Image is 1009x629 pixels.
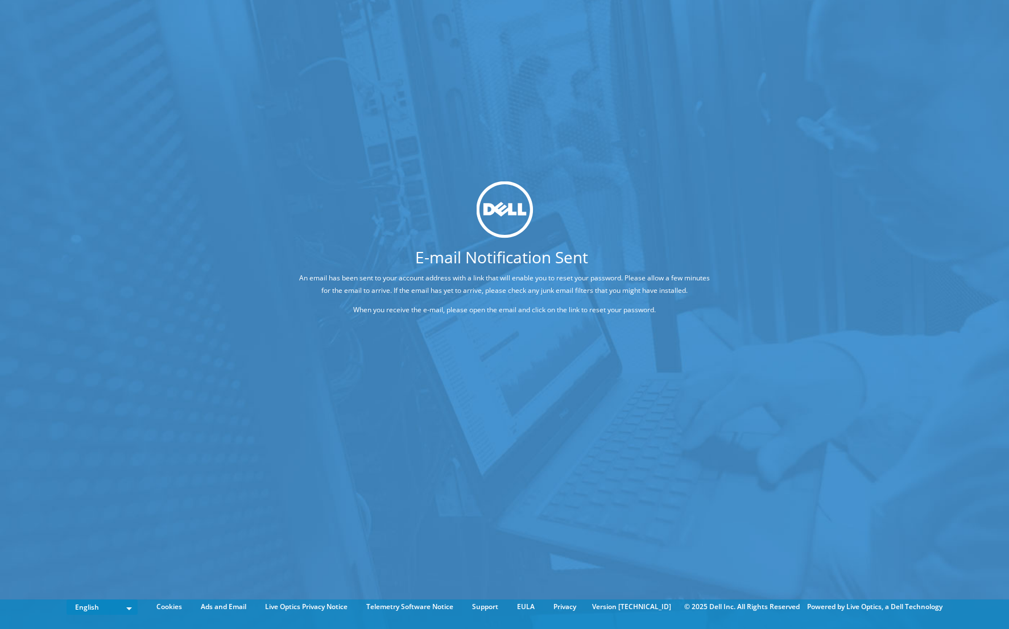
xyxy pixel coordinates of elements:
a: Ads and Email [192,601,255,613]
a: Support [464,601,507,613]
p: An email has been sent to your account address with a link that will enable you to reset your pas... [295,272,714,297]
a: Telemetry Software Notice [358,601,462,613]
h1: E-mail Notification Sent [253,249,751,265]
li: Version [TECHNICAL_ID] [586,601,677,613]
li: © 2025 Dell Inc. All Rights Reserved [679,601,805,613]
a: EULA [508,601,543,613]
a: Privacy [545,601,585,613]
a: Live Optics Privacy Notice [257,601,356,613]
p: When you receive the e-mail, please open the email and click on the link to reset your password. [295,304,714,316]
li: Powered by Live Optics, a Dell Technology [807,601,942,613]
a: Cookies [148,601,191,613]
img: dell_svg_logo.svg [476,181,533,238]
